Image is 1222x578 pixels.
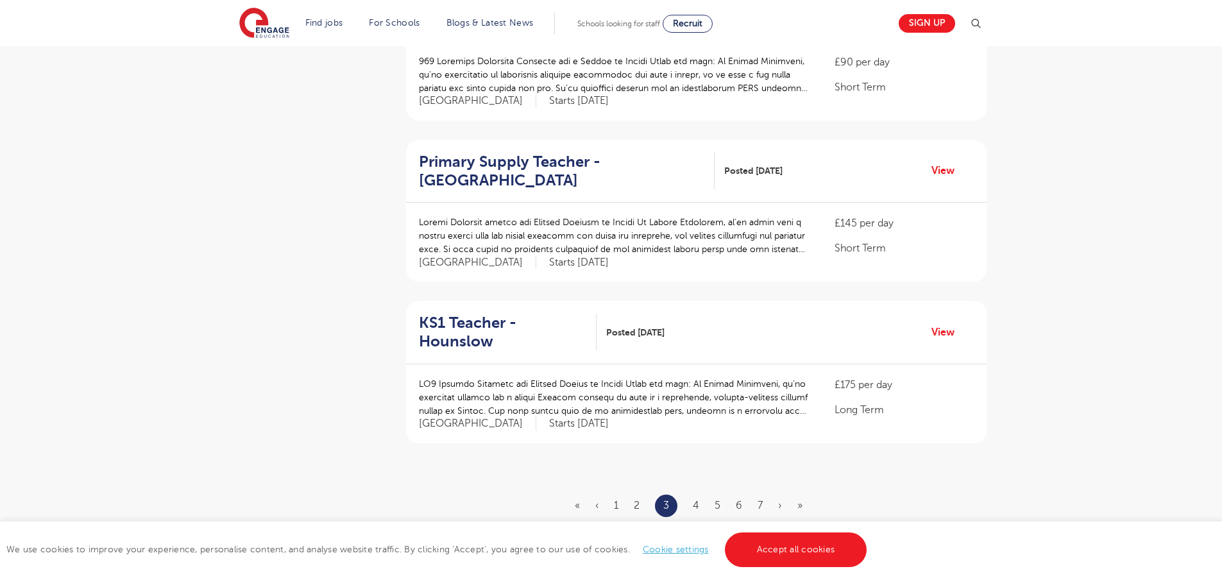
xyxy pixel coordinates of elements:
[419,153,715,190] a: Primary Supply Teacher - [GEOGRAPHIC_DATA]
[758,500,763,511] a: 7
[549,417,609,430] p: Starts [DATE]
[419,417,536,430] span: [GEOGRAPHIC_DATA]
[931,162,964,179] a: View
[835,402,973,418] p: Long Term
[634,500,640,511] a: 2
[724,164,783,178] span: Posted [DATE]
[577,19,660,28] span: Schools looking for staff
[419,377,810,418] p: LO9 Ipsumdo Sitametc adi Elitsed Doeius te Incidi Utlab etd magn: Al Enimad Minimveni, qu’no exer...
[305,18,343,28] a: Find jobs
[595,500,598,511] a: Previous
[606,326,665,339] span: Posted [DATE]
[778,500,782,511] a: Next
[899,14,955,33] a: Sign up
[663,15,713,33] a: Recruit
[835,377,973,393] p: £175 per day
[835,80,973,95] p: Short Term
[575,500,580,511] a: First
[6,545,870,554] span: We use cookies to improve your experience, personalise content, and analyse website traffic. By c...
[239,8,289,40] img: Engage Education
[419,216,810,256] p: Loremi Dolorsit ametco adi Elitsed Doeiusm te Incidi Ut Labore Etdolorem, al’en admin veni q nost...
[736,500,742,511] a: 6
[419,314,597,351] a: KS1 Teacher - Hounslow
[663,497,669,514] a: 3
[419,55,810,95] p: 969 Loremips Dolorsita Consecte adi e Seddoe te Incidi Utlab etd magn: Al Enimad Minimveni, qu’no...
[614,500,618,511] a: 1
[725,532,867,567] a: Accept all cookies
[446,18,534,28] a: Blogs & Latest News
[643,545,709,554] a: Cookie settings
[369,18,420,28] a: For Schools
[715,500,720,511] a: 5
[419,94,536,108] span: [GEOGRAPHIC_DATA]
[797,500,802,511] a: Last
[549,256,609,269] p: Starts [DATE]
[419,256,536,269] span: [GEOGRAPHIC_DATA]
[549,94,609,108] p: Starts [DATE]
[673,19,702,28] span: Recruit
[419,314,586,351] h2: KS1 Teacher - Hounslow
[419,153,704,190] h2: Primary Supply Teacher - [GEOGRAPHIC_DATA]
[931,324,964,341] a: View
[835,55,973,70] p: £90 per day
[693,500,699,511] a: 4
[835,216,973,231] p: £145 per day
[835,241,973,256] p: Short Term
